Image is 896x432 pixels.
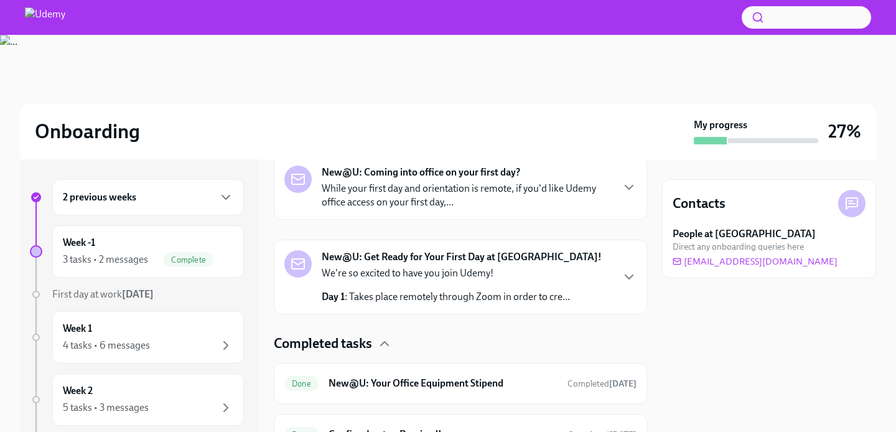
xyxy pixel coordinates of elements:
span: Completed [567,378,637,389]
h4: Completed tasks [274,334,372,353]
h6: Week 1 [63,322,92,336]
h6: Week -1 [63,236,95,250]
a: First day at work[DATE] [30,288,244,301]
h6: New@U: Your Office Equipment Stipend [329,377,558,390]
strong: New@U: Coming into office on your first day? [322,166,520,179]
h6: Week 2 [63,384,93,398]
span: Complete [164,255,213,265]
a: Week 25 tasks • 3 messages [30,373,244,426]
img: Udemy [25,7,65,27]
h6: 2 previous weeks [63,190,136,204]
span: Direct any onboarding queries here [673,241,804,253]
p: : Takes place remotely through Zoom in order to cre... [322,290,570,304]
a: DoneNew@U: Your Office Equipment StipendCompleted[DATE] [284,373,637,393]
p: We're so excited to have you join Udemy! [322,266,570,280]
div: 2 previous weeks [52,179,244,215]
strong: People at [GEOGRAPHIC_DATA] [673,227,816,241]
span: Done [284,379,319,388]
p: While your first day and orientation is remote, if you'd like Udemy office access on your first d... [322,182,612,209]
strong: My progress [694,118,747,132]
h2: Onboarding [35,119,140,144]
a: [EMAIL_ADDRESS][DOMAIN_NAME] [673,255,838,268]
div: 3 tasks • 2 messages [63,253,148,266]
strong: [DATE] [609,378,637,389]
div: Completed tasks [274,334,647,353]
span: September 22nd, 2025 11:59 [567,378,637,390]
div: 4 tasks • 6 messages [63,339,150,352]
a: Week 14 tasks • 6 messages [30,311,244,364]
a: Week -13 tasks • 2 messagesComplete [30,225,244,278]
span: First day at work [52,288,154,300]
h3: 27% [828,120,861,143]
h4: Contacts [673,194,726,213]
strong: [DATE] [122,288,154,300]
strong: New@U: Get Ready for Your First Day at [GEOGRAPHIC_DATA]! [322,250,602,264]
div: 5 tasks • 3 messages [63,401,149,415]
strong: Day 1 [322,291,345,303]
